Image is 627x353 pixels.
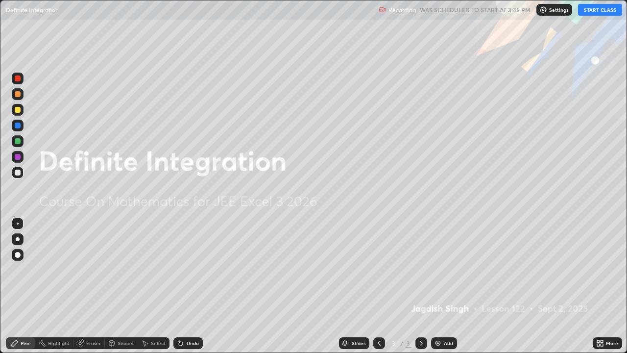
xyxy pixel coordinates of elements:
[187,341,199,346] div: Undo
[578,4,622,16] button: START CLASS
[606,341,618,346] div: More
[6,6,59,14] p: Definite Integration
[539,6,547,14] img: class-settings-icons
[21,341,29,346] div: Pen
[118,341,134,346] div: Shapes
[151,341,166,346] div: Select
[379,6,386,14] img: recording.375f2c34.svg
[420,5,531,14] h5: WAS SCHEDULED TO START AT 3:45 PM
[401,340,404,346] div: /
[389,340,399,346] div: 3
[406,339,411,348] div: 3
[434,339,442,347] img: add-slide-button
[388,6,416,14] p: Recording
[48,341,70,346] div: Highlight
[549,7,568,12] p: Settings
[352,341,365,346] div: Slides
[444,341,453,346] div: Add
[86,341,101,346] div: Eraser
